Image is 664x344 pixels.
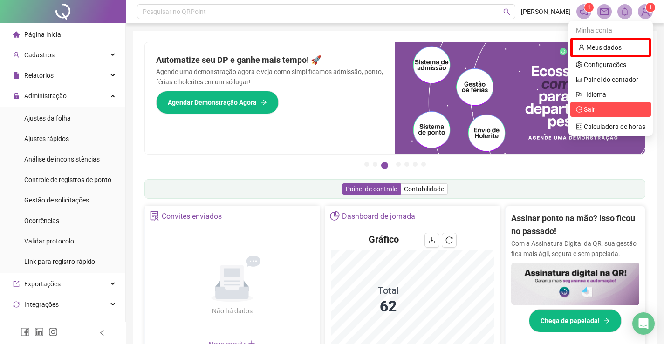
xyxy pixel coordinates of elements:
span: arrow-right [260,99,267,106]
span: bell [621,7,629,16]
span: Exportações [24,280,61,288]
div: Open Intercom Messenger [632,312,655,335]
span: export [13,281,20,287]
span: flag [576,89,582,100]
span: Integrações [24,301,59,308]
span: pie-chart [330,211,340,221]
span: Ajustes rápidos [24,135,69,142]
span: arrow-right [603,317,610,324]
a: calculator Calculadora de horas [576,123,645,130]
h2: Assinar ponto na mão? Isso ficou no passado! [511,212,640,238]
p: Agende uma demonstração agora e veja como simplificamos admissão, ponto, férias e holerites em um... [156,67,384,87]
span: Gestão de solicitações [24,196,89,204]
button: 1 [364,162,369,167]
button: 2 [373,162,377,167]
div: Minha conta [570,23,651,38]
span: sync [13,301,20,308]
span: mail [600,7,609,16]
span: home [13,31,20,38]
span: Relatórios [24,72,54,79]
div: Dashboard de jornada [342,209,415,224]
span: notification [580,7,588,16]
button: 5 [404,162,409,167]
span: [PERSON_NAME] [521,7,571,17]
a: user Meus dados [578,44,622,51]
h4: Gráfico [369,233,399,246]
span: 1 [588,4,591,11]
span: facebook [21,327,30,337]
p: Com a Assinatura Digital da QR, sua gestão fica mais ágil, segura e sem papelada. [511,238,640,259]
span: Ocorrências [24,217,59,224]
span: Aceite de uso [24,321,62,329]
img: banner%2Fd57e337e-a0d3-4837-9615-f134fc33a8e6.png [395,42,645,154]
img: banner%2F02c71560-61a6-44d4-94b9-c8ab97240462.png [511,263,640,305]
span: lock [13,93,20,99]
span: linkedin [34,327,44,337]
div: Não há dados [189,306,275,316]
button: Chega de papelada! [529,309,622,332]
span: Validar protocolo [24,237,74,245]
span: search [503,8,510,15]
button: 7 [421,162,426,167]
span: Link para registro rápido [24,258,95,265]
span: instagram [48,327,58,337]
span: Sair [584,106,595,113]
span: Chega de papelada! [541,316,600,326]
span: Controle de registros de ponto [24,176,111,183]
span: Idioma [586,89,640,100]
span: Análise de inconsistências [24,155,100,163]
a: setting Configurações [576,61,626,68]
a: bar-chart Painel do contador [576,76,638,83]
span: reload [445,236,453,244]
span: Administração [24,92,67,100]
span: Contabilidade [404,185,444,193]
button: 3 [381,162,388,169]
div: Convites enviados [162,209,222,224]
span: 1 [649,4,652,11]
sup: 1 [584,3,594,12]
img: 83888 [638,5,652,19]
h2: Automatize seu DP e ganhe mais tempo! 🚀 [156,54,384,67]
span: Painel de controle [346,185,397,193]
span: file [13,72,20,79]
button: 6 [413,162,418,167]
sup: Atualize o seu contato no menu Meus Dados [646,3,655,12]
span: Cadastros [24,51,55,59]
span: Agendar Demonstração Agora [168,97,257,108]
span: solution [150,211,159,221]
button: 4 [396,162,401,167]
button: Agendar Demonstração Agora [156,91,279,114]
span: download [428,236,436,244]
span: Página inicial [24,31,62,38]
span: left [99,330,105,336]
span: user-add [13,52,20,58]
span: Ajustes da folha [24,115,71,122]
span: logout [576,106,582,113]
